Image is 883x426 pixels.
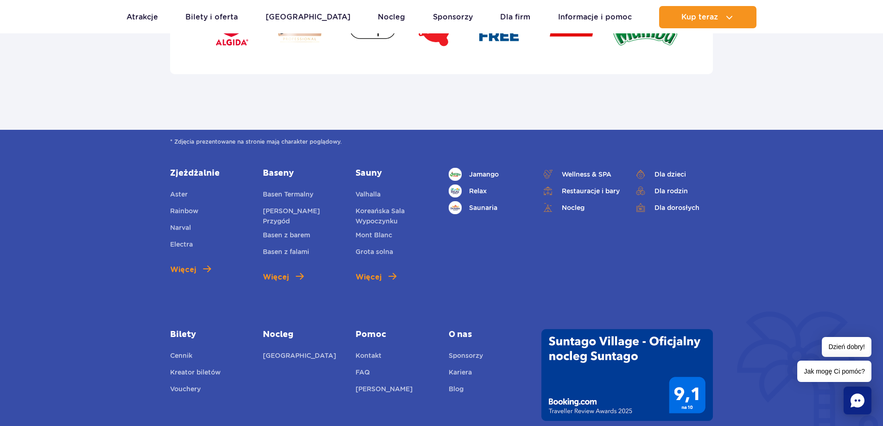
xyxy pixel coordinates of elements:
[378,6,405,28] a: Nocleg
[263,230,310,243] a: Basen z barem
[356,272,381,283] span: Więcej
[170,168,249,179] a: Zjeżdżalnie
[844,387,871,414] div: Chat
[449,201,527,214] a: Saunaria
[127,6,158,28] a: Atrakcje
[263,168,342,179] a: Baseny
[170,224,191,231] span: Narval
[541,329,713,421] img: Traveller Review Awards 2025' od Booking.com dla Suntago Village - wynik 9.1/10
[356,231,392,239] span: Mont Blanc
[170,350,192,363] a: Cennik
[263,272,289,283] span: Więcej
[562,169,611,179] span: Wellness & SPA
[263,272,304,283] a: Więcej
[356,168,434,179] a: Sauny
[170,206,198,219] a: Rainbow
[356,206,434,226] a: Koreańska Sala Wypoczynku
[634,184,713,197] a: Dla rodzin
[170,384,201,397] a: Vouchery
[356,367,370,380] a: FAQ
[263,189,313,202] a: Basen Termalny
[170,137,713,146] span: * Zdjęcia prezentowane na stronie mają charakter poglądowy.
[356,247,393,260] a: Grota solna
[541,168,620,181] a: Wellness & SPA
[263,206,342,226] a: [PERSON_NAME] Przygód
[170,264,196,275] span: Więcej
[356,329,434,340] a: Pomoc
[356,230,392,243] a: Mont Blanc
[449,384,464,397] a: Blog
[449,168,527,181] a: Jamango
[170,189,188,202] a: Aster
[263,329,342,340] a: Nocleg
[356,191,381,198] span: Valhalla
[541,184,620,197] a: Restauracje i bary
[170,207,198,215] span: Rainbow
[433,6,473,28] a: Sponsorzy
[558,6,632,28] a: Informacje i pomoc
[634,168,713,181] a: Dla dzieci
[356,189,381,202] a: Valhalla
[266,6,350,28] a: [GEOGRAPHIC_DATA]
[822,337,871,357] span: Dzień dobry!
[356,350,381,363] a: Kontakt
[356,272,396,283] a: Więcej
[170,329,249,340] a: Bilety
[659,6,756,28] button: Kup teraz
[500,6,530,28] a: Dla firm
[449,367,472,380] a: Kariera
[541,201,620,214] a: Nocleg
[170,367,221,380] a: Kreator biletów
[356,384,413,397] a: [PERSON_NAME]
[449,184,527,197] a: Relax
[170,191,188,198] span: Aster
[185,6,238,28] a: Bilety i oferta
[634,201,713,214] a: Dla dorosłych
[263,350,336,363] a: [GEOGRAPHIC_DATA]
[449,350,483,363] a: Sponsorzy
[681,13,718,21] span: Kup teraz
[170,223,191,235] a: Narval
[469,169,499,179] span: Jamango
[449,329,527,340] span: O nas
[263,247,309,260] a: Basen z falami
[797,361,871,382] span: Jak mogę Ci pomóc?
[170,239,193,252] a: Electra
[170,264,211,275] a: Więcej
